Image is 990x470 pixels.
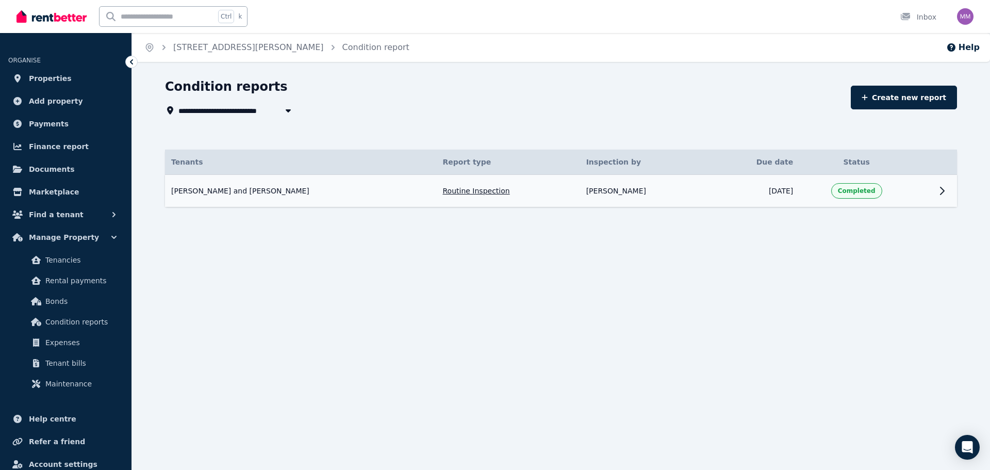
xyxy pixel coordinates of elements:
[45,357,115,369] span: Tenant bills
[29,413,76,425] span: Help centre
[12,353,119,374] a: Tenant bills
[218,10,234,23] span: Ctrl
[580,150,711,175] th: Inspection by
[957,8,973,25] img: Mark Moore
[132,33,422,62] nav: Breadcrumb
[437,175,580,207] td: Routine Inspection
[12,270,119,291] a: Rental payments
[12,374,119,394] a: Maintenance
[45,254,115,266] span: Tenancies
[955,435,980,460] div: Open Intercom Messenger
[29,163,75,175] span: Documents
[711,150,800,175] th: Due date
[45,378,115,390] span: Maintenance
[29,72,72,85] span: Properties
[29,231,99,244] span: Manage Property
[171,157,203,167] span: Tenants
[838,187,876,195] span: Completed
[45,295,115,307] span: Bonds
[900,12,936,22] div: Inbox
[851,86,957,109] a: Create new report
[799,150,914,175] th: Status
[45,316,115,328] span: Condition reports
[45,274,115,287] span: Rental payments
[171,186,309,196] span: [PERSON_NAME] and [PERSON_NAME]
[12,250,119,270] a: Tenancies
[16,9,87,24] img: RentBetter
[8,91,123,111] a: Add property
[8,409,123,429] a: Help centre
[8,182,123,202] a: Marketplace
[12,332,119,353] a: Expenses
[8,57,41,64] span: ORGANISE
[8,227,123,248] button: Manage Property
[8,136,123,157] a: Finance report
[173,42,324,52] a: [STREET_ADDRESS][PERSON_NAME]
[45,336,115,349] span: Expenses
[29,118,69,130] span: Payments
[29,140,89,153] span: Finance report
[8,431,123,452] a: Refer a friend
[8,68,123,89] a: Properties
[8,114,123,134] a: Payments
[946,41,980,54] button: Help
[8,159,123,180] a: Documents
[437,150,580,175] th: Report type
[238,12,242,21] span: k
[711,175,800,207] td: [DATE]
[165,78,288,95] h1: Condition reports
[29,208,84,221] span: Find a tenant
[586,186,646,196] span: [PERSON_NAME]
[29,435,85,448] span: Refer a friend
[12,291,119,312] a: Bonds
[29,95,83,107] span: Add property
[8,204,123,225] button: Find a tenant
[29,186,79,198] span: Marketplace
[342,42,409,52] a: Condition report
[12,312,119,332] a: Condition reports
